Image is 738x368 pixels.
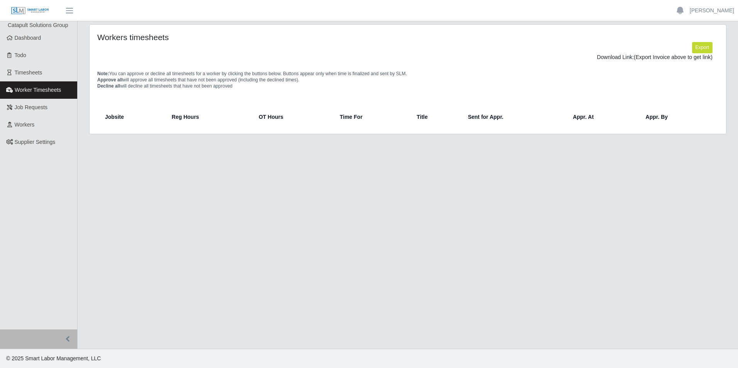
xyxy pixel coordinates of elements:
span: Supplier Settings [15,139,56,145]
span: Worker Timesheets [15,87,61,93]
span: Note: [97,71,109,76]
span: Todo [15,52,26,58]
span: Job Requests [15,104,48,110]
span: Approve all [97,77,122,83]
th: Jobsite [100,108,166,126]
span: Dashboard [15,35,41,41]
th: OT Hours [252,108,333,126]
th: Time For [333,108,410,126]
span: © 2025 Smart Labor Management, LLC [6,355,101,361]
img: SLM Logo [11,7,49,15]
th: Appr. By [640,108,715,126]
span: Catapult Solutions Group [8,22,68,28]
th: Reg Hours [166,108,252,126]
span: Timesheets [15,69,42,76]
th: Appr. At [567,108,639,126]
p: You can approve or decline all timesheets for a worker by clicking the buttons below. Buttons app... [97,71,718,89]
th: Title [410,108,462,126]
h4: Workers timesheets [97,32,349,42]
th: Sent for Appr. [462,108,567,126]
span: Decline all [97,83,120,89]
span: (Export Invoice above to get link) [634,54,713,60]
button: Export [692,42,713,53]
a: [PERSON_NAME] [690,7,734,15]
span: Workers [15,122,35,128]
div: Download Link: [103,53,713,61]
